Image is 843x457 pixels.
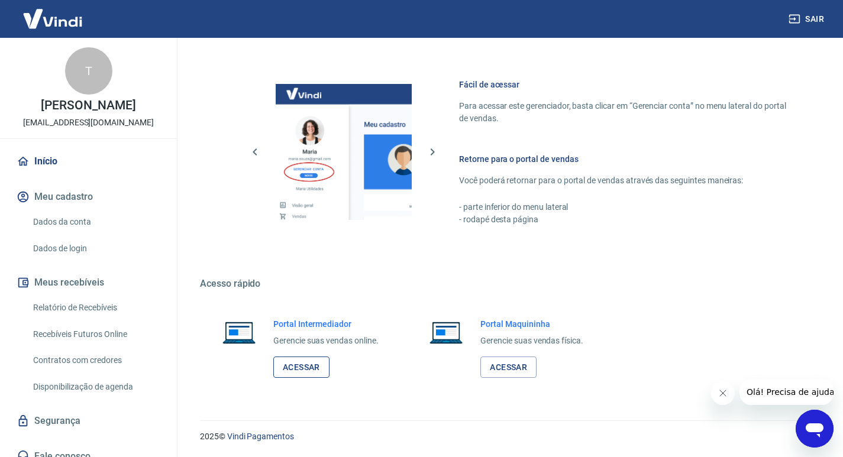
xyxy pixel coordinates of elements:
[459,201,786,213] p: - parte inferior do menu lateral
[273,318,379,330] h6: Portal Intermediador
[227,432,294,441] a: Vindi Pagamentos
[200,278,815,290] h5: Acesso rápido
[28,322,163,346] a: Recebíveis Futuros Online
[273,356,330,378] a: Acessar
[421,318,471,346] img: Imagem de um notebook aberto
[14,1,91,37] img: Vindi
[796,410,834,448] iframe: Botão para abrir a janela de mensagens
[214,318,264,346] img: Imagem de um notebook aberto
[41,99,135,112] p: [PERSON_NAME]
[786,8,829,30] button: Sair
[459,174,786,187] p: Você poderá retornar para o portal de vendas através das seguintes maneiras:
[459,153,786,165] h6: Retorne para o portal de vendas
[14,184,163,210] button: Meu cadastro
[28,348,163,372] a: Contratos com credores
[711,381,735,405] iframe: Fechar mensagem
[480,356,537,378] a: Acessar
[14,270,163,296] button: Meus recebíveis
[273,335,379,347] p: Gerencie suas vendas online.
[28,296,163,320] a: Relatório de Recebíveis
[28,210,163,234] a: Dados da conta
[14,148,163,174] a: Início
[459,79,786,90] h6: Fácil de acessar
[200,430,815,443] p: 2025 ©
[739,379,834,405] iframe: Mensagem da empresa
[480,318,583,330] h6: Portal Maquininha
[23,116,154,129] p: [EMAIL_ADDRESS][DOMAIN_NAME]
[65,47,112,95] div: T
[28,375,163,399] a: Disponibilização de agenda
[480,335,583,347] p: Gerencie suas vendas física.
[459,100,786,125] p: Para acessar este gerenciador, basta clicar em “Gerenciar conta” no menu lateral do portal de ven...
[28,236,163,261] a: Dados de login
[276,84,412,220] img: Imagem da dashboard mostrando o botão de gerenciar conta na sidebar no lado esquerdo
[14,408,163,434] a: Segurança
[7,8,99,18] span: Olá! Precisa de ajuda?
[459,213,786,226] p: - rodapé desta página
